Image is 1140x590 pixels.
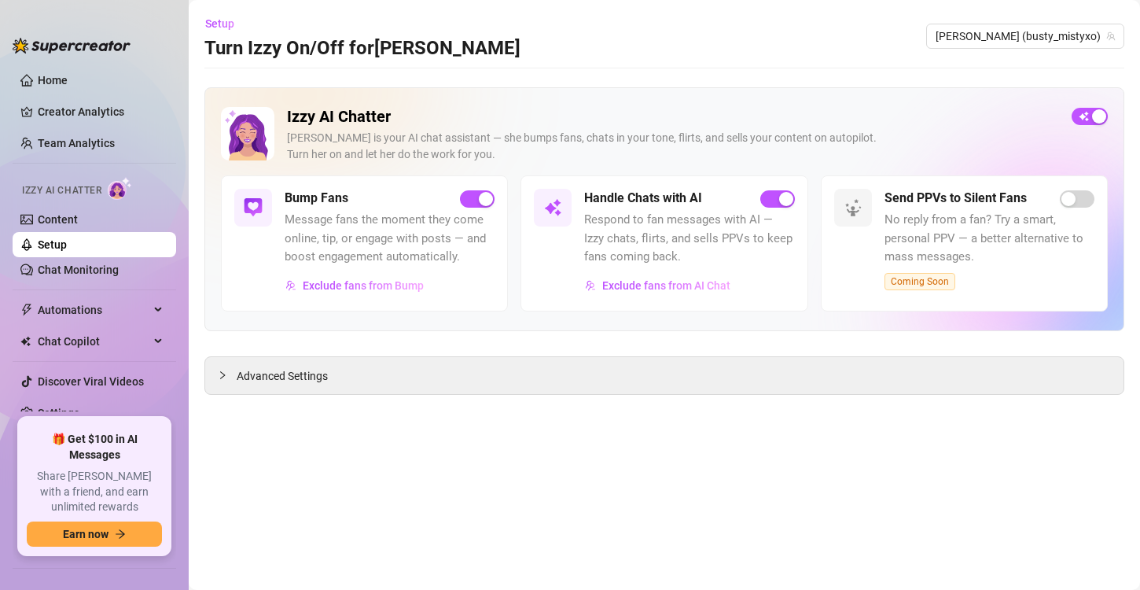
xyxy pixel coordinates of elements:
a: Discover Viral Videos [38,375,144,388]
span: collapsed [218,371,227,380]
a: Team Analytics [38,137,115,149]
span: Respond to fan messages with AI — Izzy chats, flirts, and sells PPVs to keep fans coming back. [584,211,794,267]
a: Creator Analytics [38,99,164,124]
a: Setup [38,238,67,251]
img: AI Chatter [108,177,132,200]
span: Coming Soon [884,273,955,290]
span: Misty (busty_mistyxo) [936,24,1115,48]
h5: Handle Chats with AI [584,189,702,208]
span: No reply from a fan? Try a smart, personal PPV — a better alternative to mass messages. [884,211,1094,267]
span: Earn now [63,528,108,540]
button: Exclude fans from Bump [285,273,425,298]
img: logo-BBDzfeDw.svg [13,38,131,53]
h2: Izzy AI Chatter [287,107,1059,127]
span: Izzy AI Chatter [22,183,101,198]
span: Advanced Settings [237,367,328,385]
img: svg%3e [285,280,296,291]
img: svg%3e [585,280,596,291]
div: [PERSON_NAME] is your AI chat assistant — she bumps fans, chats in your tone, flirts, and sells y... [287,130,1059,163]
span: 🎁 Get $100 in AI Messages [27,432,162,463]
span: Exclude fans from AI Chat [602,279,730,292]
h5: Send PPVs to Silent Fans [884,189,1027,208]
span: Setup [205,17,234,30]
span: Message fans the moment they come online, tip, or engage with posts — and boost engagement automa... [285,211,495,267]
a: Home [38,74,68,87]
a: Chat Monitoring [38,264,119,276]
h5: Bump Fans [285,189,348,208]
span: Exclude fans from Bump [303,279,424,292]
img: svg%3e [244,198,263,217]
a: Settings [38,407,79,419]
span: Chat Copilot [38,329,149,354]
span: team [1106,31,1116,41]
span: Automations [38,297,149,323]
button: Exclude fans from AI Chat [584,273,731,298]
div: collapsed [218,367,237,384]
img: Izzy AI Chatter [221,107,274,160]
a: Content [38,213,78,226]
iframe: Intercom live chat [1087,537,1124,574]
span: thunderbolt [20,304,33,316]
button: Setup [204,11,247,36]
img: Chat Copilot [20,336,31,347]
span: arrow-right [115,529,126,540]
img: svg%3e [844,198,862,217]
span: Share [PERSON_NAME] with a friend, and earn unlimited rewards [27,469,162,515]
img: svg%3e [543,198,562,217]
h3: Turn Izzy On/Off for [PERSON_NAME] [204,36,520,61]
button: Earn nowarrow-right [27,522,162,547]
